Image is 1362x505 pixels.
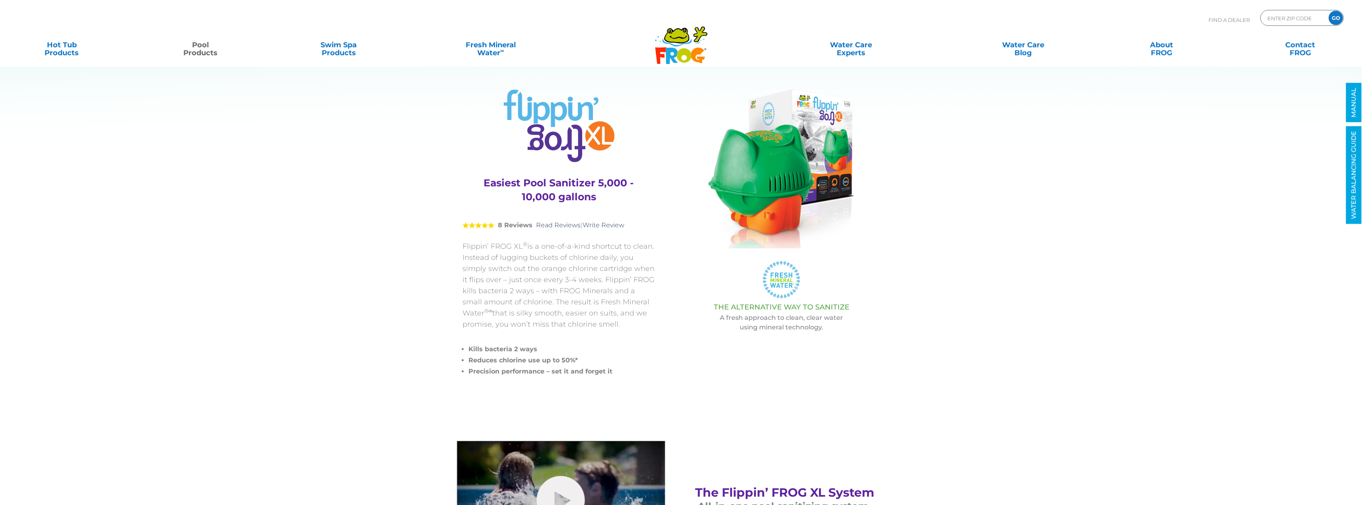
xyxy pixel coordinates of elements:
img: Product Logo [503,89,614,162]
a: Write Review [583,221,624,229]
h3: Easiest Pool Sanitizer 5,000 - 10,000 gallons [472,176,645,204]
li: Kills bacteria 2 ways [468,344,655,355]
a: WATER BALANCING GUIDE [1346,126,1362,224]
p: A fresh approach to clean, clear water using mineral technology. [675,313,888,332]
a: MANUAL [1346,83,1362,122]
a: ContactFROG [1246,37,1354,53]
p: Find A Dealer [1209,10,1250,30]
img: Frog Products Logo [651,16,712,64]
a: Water CareBlog [970,37,1077,53]
p: Flippin’ FROG XL is a one-of-a-kind shortcut to clean. Instead of lugging buckets of chlorine dai... [462,241,655,330]
span: 5 [462,222,494,228]
li: Reduces chlorine use up to 50%* [468,355,655,366]
span: The Flippin’ FROG XL System [695,485,874,500]
sup: ®∞ [484,308,493,314]
a: Water CareExperts [764,37,938,53]
strong: 8 Reviews [498,221,532,229]
a: Fresh MineralWater∞ [424,37,558,53]
sup: ∞ [500,47,504,54]
h3: THE ALTERNATIVE WAY TO SANITIZE [675,303,888,311]
a: PoolProducts [146,37,254,53]
a: Hot TubProducts [8,37,116,53]
a: AboutFROG [1108,37,1216,53]
input: GO [1329,11,1343,25]
li: Precision performance – set it and forget it [468,366,655,377]
div: | [462,210,655,241]
a: Swim SpaProducts [285,37,392,53]
sup: ® [523,241,527,247]
a: Read Reviews [536,221,581,229]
